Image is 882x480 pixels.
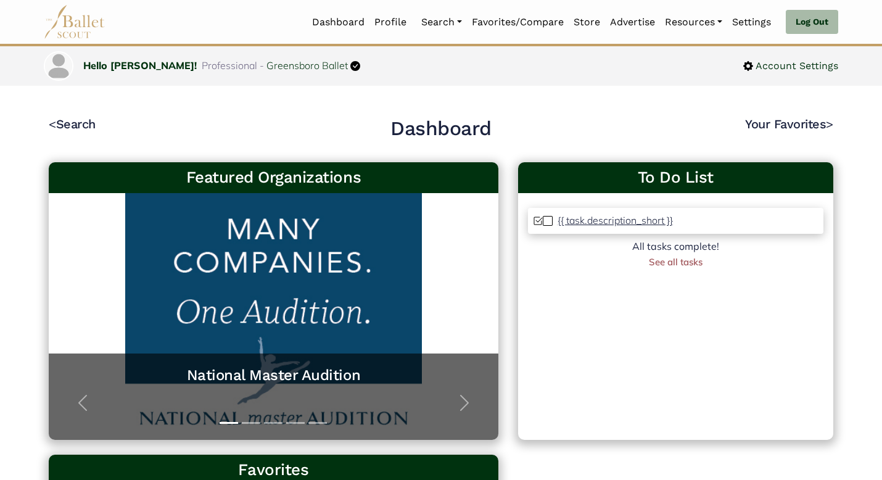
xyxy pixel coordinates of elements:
a: Dashboard [307,9,369,35]
a: Hello [PERSON_NAME]! [83,59,197,72]
span: Professional [202,59,257,72]
button: Slide 2 [242,416,260,430]
p: {{ task.description_short }} [558,214,673,226]
a: Search [416,9,467,35]
a: See all tasks [649,256,703,268]
button: Slide 1 [220,416,238,430]
button: Slide 4 [286,416,305,430]
a: Your Favorites> [745,117,833,131]
span: Account Settings [753,58,838,74]
a: Resources [660,9,727,35]
span: - [260,59,264,72]
code: < [49,116,56,131]
a: Settings [727,9,776,35]
h2: Dashboard [390,116,492,142]
a: Store [569,9,605,35]
div: All tasks complete! [528,239,823,255]
a: To Do List [528,167,823,188]
a: National Master Audition [61,366,486,385]
a: Log Out [786,10,838,35]
a: Favorites/Compare [467,9,569,35]
button: Slide 5 [308,416,327,430]
button: Slide 3 [264,416,282,430]
a: Advertise [605,9,660,35]
a: Account Settings [743,58,838,74]
a: Greensboro Ballet [266,59,348,72]
a: <Search [49,117,96,131]
a: Profile [369,9,411,35]
h3: Featured Organizations [59,167,488,188]
code: > [826,116,833,131]
img: profile picture [45,52,72,80]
